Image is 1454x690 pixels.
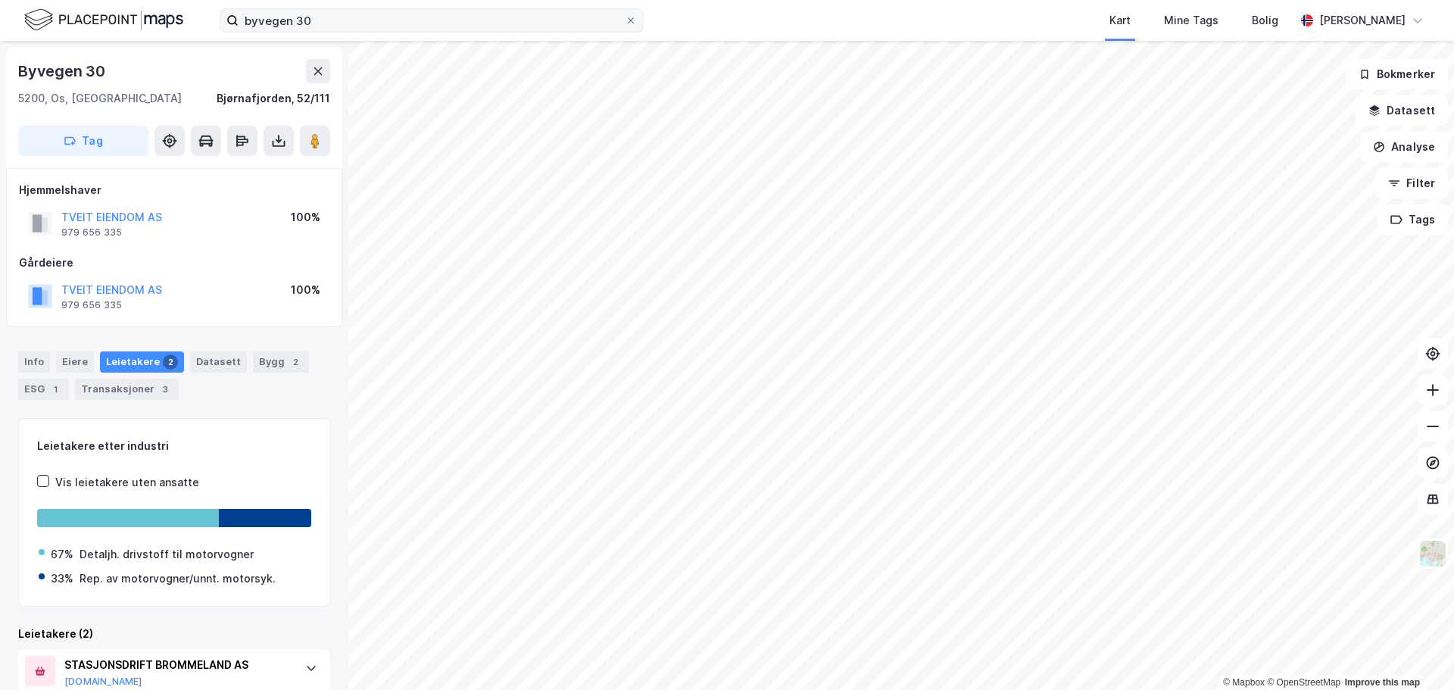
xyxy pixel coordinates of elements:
div: 1 [48,382,63,397]
div: 2 [163,354,178,370]
div: Transaksjoner [75,379,179,400]
img: logo.f888ab2527a4732fd821a326f86c7f29.svg [24,7,183,33]
div: Bjørnafjorden, 52/111 [217,89,330,108]
div: Rep. av motorvogner/unnt. motorsyk. [80,570,276,588]
div: Kart [1109,11,1131,30]
div: Byvegen 30 [18,59,108,83]
div: Kontrollprogram for chat [1378,617,1454,690]
button: Bokmerker [1346,59,1448,89]
div: 100% [291,281,320,299]
div: 979 656 335 [61,226,122,239]
div: Leietakere etter industri [37,437,311,455]
div: Eiere [56,351,94,373]
div: 100% [291,208,320,226]
div: 2 [288,354,303,370]
div: Leietakere [100,351,184,373]
div: Mine Tags [1164,11,1218,30]
div: [PERSON_NAME] [1319,11,1406,30]
a: Improve this map [1345,677,1420,688]
div: 5200, Os, [GEOGRAPHIC_DATA] [18,89,182,108]
div: 33% [51,570,73,588]
button: [DOMAIN_NAME] [64,676,142,688]
div: Leietakere (2) [18,625,330,643]
div: Bygg [253,351,309,373]
a: Mapbox [1223,677,1265,688]
div: Bolig [1252,11,1278,30]
div: Gårdeiere [19,254,329,272]
input: Søk på adresse, matrikkel, gårdeiere, leietakere eller personer [239,9,625,32]
button: Tag [18,126,148,156]
button: Filter [1375,168,1448,198]
iframe: Chat Widget [1378,617,1454,690]
div: 979 656 335 [61,299,122,311]
button: Tags [1378,205,1448,235]
div: 67% [51,545,73,564]
div: 3 [158,382,173,397]
div: Detaljh. drivstoff til motorvogner [80,545,254,564]
button: Datasett [1356,95,1448,126]
img: Z [1418,539,1447,568]
div: Datasett [190,351,247,373]
div: Info [18,351,50,373]
div: Hjemmelshaver [19,181,329,199]
div: Vis leietakere uten ansatte [55,473,199,492]
a: OpenStreetMap [1267,677,1340,688]
div: STASJONSDRIFT BROMMELAND AS [64,656,290,674]
button: Analyse [1360,132,1448,162]
div: ESG [18,379,69,400]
